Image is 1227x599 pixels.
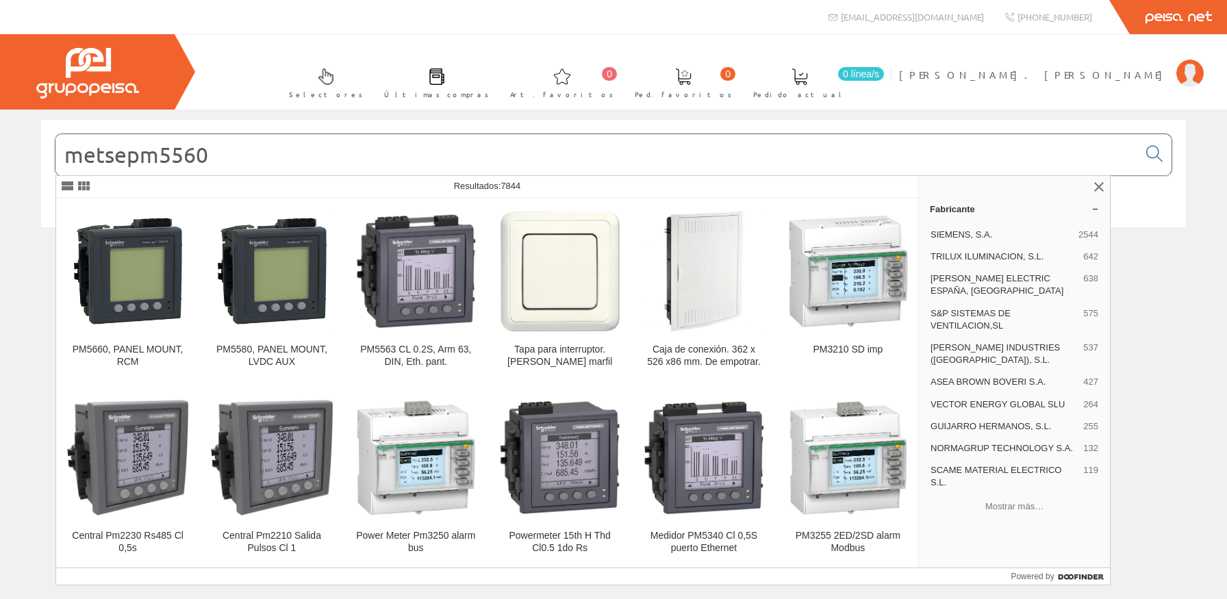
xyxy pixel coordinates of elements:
[931,251,1078,263] span: TRILUX ILUMINACION, S.L.
[67,530,188,555] div: Central Pm2230 Rs485 Cl 0,5s
[211,344,332,368] div: PM5580, PANEL MOUNT, LVDC AUX
[384,88,489,101] span: Últimas compras
[200,385,343,570] a: Central Pm2210 Salida Pulsos Cl 1 Central Pm2210 Salida Pulsos Cl 1
[1083,251,1098,263] span: 642
[344,199,488,384] a: PM5563 CL 0.2S, Arm 63, DIN, Eth. pant. PM5563 CL 0.2S, Arm 63, DIN, Eth. pant.
[931,420,1078,433] span: GUIJARRO HERMANOS, S.L.
[924,496,1104,518] button: Mostrar más…
[488,199,631,384] a: Tapa para interruptor. Blanco marfil Tapa para interruptor. [PERSON_NAME] marfil
[753,88,846,101] span: Pedido actual
[931,272,1078,297] span: [PERSON_NAME] ELECTRIC ESPAÑA, [GEOGRAPHIC_DATA]
[1083,398,1098,411] span: 264
[899,68,1169,81] span: [PERSON_NAME]. [PERSON_NAME]
[1011,570,1054,583] span: Powered by
[275,57,370,107] a: Selectores
[355,530,477,555] div: Power Meter Pm3250 alarm bus
[344,385,488,570] a: Power Meter Pm3250 alarm bus Power Meter Pm3250 alarm bus
[787,210,909,331] img: PM3210 SD imp
[643,397,764,518] img: Medidor PM5340 Cl 0,5S puerto Ethernet
[632,385,775,570] a: Medidor PM5340 Cl 0,5S puerto Ethernet Medidor PM5340 Cl 0,5S puerto Ethernet
[1017,11,1092,23] span: [PHONE_NUMBER]
[355,210,477,331] img: PM5563 CL 0.2S, Arm 63, DIN, Eth. pant.
[931,307,1078,332] span: S&P SISTEMAS DE VENTILACION,SL
[899,57,1204,70] a: [PERSON_NAME]. [PERSON_NAME]
[67,397,188,518] img: Central Pm2230 Rs485 Cl 0,5s
[355,397,477,518] img: Power Meter Pm3250 alarm bus
[1083,464,1098,489] span: 119
[499,210,620,331] img: Tapa para interruptor. Blanco marfil
[289,88,363,101] span: Selectores
[635,88,732,101] span: Ped. favoritos
[36,48,139,99] img: Grupo Peisa
[1083,442,1098,455] span: 132
[1083,342,1098,366] span: 537
[499,530,620,555] div: Powermeter 15th H Thd Cl0.5 1do Rs
[931,376,1078,388] span: ASEA BROWN BOVERI S.A.
[200,199,343,384] a: PM5580, PANEL MOUNT, LVDC AUX PM5580, PANEL MOUNT, LVDC AUX
[931,464,1078,489] span: SCAME MATERIAL ELECTRICO S.L.
[776,199,920,384] a: PM3210 SD imp PM3210 SD imp
[501,181,520,191] span: 7844
[841,11,984,23] span: [EMAIL_ADDRESS][DOMAIN_NAME]
[838,67,884,81] span: 0 línea/s
[56,199,199,384] a: PM5660, PANEL MOUNT, RCM PM5660, PANEL MOUNT, RCM
[931,229,1073,241] span: SIEMENS, S.A.
[931,442,1078,455] span: NORMAGRUP TECHNOLOGY S.A.
[919,198,1110,220] a: Fabricante
[67,210,188,331] img: PM5660, PANEL MOUNT, RCM
[1078,229,1098,241] span: 2544
[602,67,617,81] span: 0
[67,344,188,368] div: PM5660, PANEL MOUNT, RCM
[787,397,909,518] img: PM3255 2ED/2SD alarm Modbus
[510,88,613,101] span: Art. favoritos
[1011,568,1110,585] a: Powered by
[931,342,1078,366] span: [PERSON_NAME] INDUSTRIES ([GEOGRAPHIC_DATA]), S.L.
[499,344,620,368] div: Tapa para interruptor. [PERSON_NAME] marfil
[55,134,1138,175] input: Buscar...
[211,530,332,555] div: Central Pm2210 Salida Pulsos Cl 1
[41,244,1186,256] div: © Grupo Peisa
[787,530,909,555] div: PM3255 2ED/2SD alarm Modbus
[643,210,764,331] img: Caja de conexión. 362 x 526 x86 mm. De empotrar.
[488,385,631,570] a: Powermeter 15th H Thd Cl0.5 1do Rs Powermeter 15th H Thd Cl0.5 1do Rs
[1083,420,1098,433] span: 255
[370,57,496,107] a: Últimas compras
[1083,272,1098,297] span: 638
[787,344,909,356] div: PM3210 SD imp
[355,344,477,368] div: PM5563 CL 0.2S, Arm 63, DIN, Eth. pant.
[211,397,332,518] img: Central Pm2210 Salida Pulsos Cl 1
[499,397,620,518] img: Powermeter 15th H Thd Cl0.5 1do Rs
[643,344,764,368] div: Caja de conexión. 362 x 526 x86 mm. De empotrar.
[931,398,1078,411] span: VECTOR ENERGY GLOBAL SLU
[643,530,764,555] div: Medidor PM5340 Cl 0,5S puerto Ethernet
[454,181,521,191] span: Resultados:
[776,385,920,570] a: PM3255 2ED/2SD alarm Modbus PM3255 2ED/2SD alarm Modbus
[56,385,199,570] a: Central Pm2230 Rs485 Cl 0,5s Central Pm2230 Rs485 Cl 0,5s
[1083,376,1098,388] span: 427
[1083,307,1098,332] span: 575
[632,199,775,384] a: Caja de conexión. 362 x 526 x86 mm. De empotrar. Caja de conexión. 362 x 526 x86 mm. De empotrar.
[720,67,735,81] span: 0
[211,210,332,331] img: PM5580, PANEL MOUNT, LVDC AUX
